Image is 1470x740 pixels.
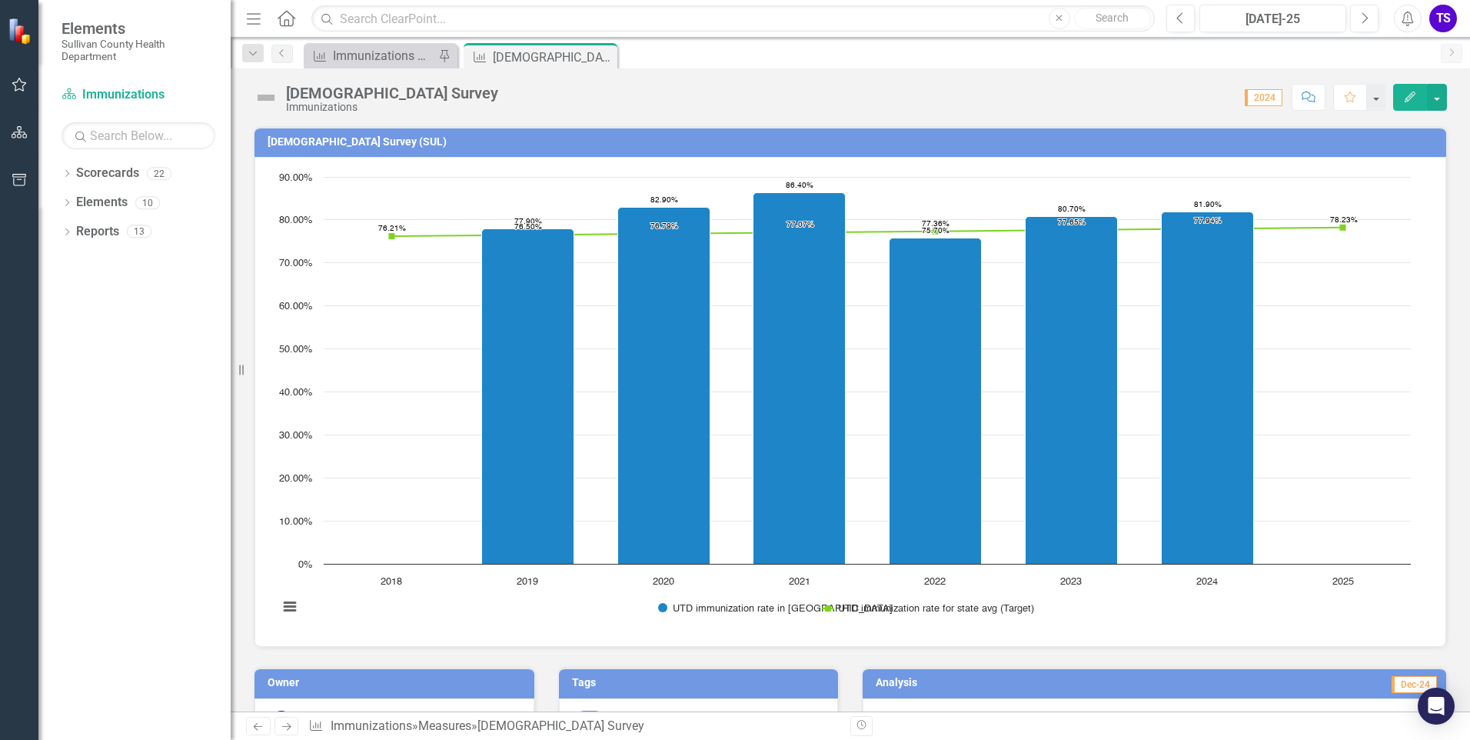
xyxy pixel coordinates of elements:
text: 0% [298,560,312,570]
div: [DATE]-25 [1205,10,1341,28]
path: 2019, 77.9. UTD immunization rate in SUL. [482,229,574,565]
text: 77.36% [922,220,950,228]
a: Reports [76,223,119,241]
text: 76.79% [650,222,678,230]
path: 2025, 78.225. UTD immunization rate for state avg (Target). [1340,225,1346,231]
svg: Interactive chart [271,169,1418,631]
input: Search Below... [62,122,215,149]
text: 76.21% [378,225,406,232]
text: 77.90% [514,218,542,225]
text: 77.94% [1194,217,1222,225]
div: » » [308,718,839,735]
span: Dec-24 [1392,676,1437,693]
text: 90.00% [279,173,312,183]
path: 2020, 82.9. UTD immunization rate in SUL. [618,208,710,565]
span: Search [1096,12,1129,24]
path: 2022, 75.7. UTD immunization rate in SUL. [890,238,982,565]
div: 10 [135,196,160,209]
div: Immunizations Administered by Stock - Kingsport [333,46,434,65]
div: [DEMOGRAPHIC_DATA] Survey [477,718,644,733]
img: ClearPoint Strategy [8,18,35,45]
text: 2020 [653,577,674,587]
h3: Tags [572,677,831,688]
button: Show UTD immunization rate in SUL [658,602,807,614]
text: 2024 [1196,577,1218,587]
text: 78.23% [1330,216,1358,224]
button: Show UTD immunization rate for state avg (Target) [823,602,1033,614]
input: Search ClearPoint... [311,5,1155,32]
text: 2023 [1060,577,1082,587]
span: Elements [62,19,215,38]
g: UTD immunization rate for state avg (Target), series 2 of 2. Line with 8 data points. [389,225,1346,239]
div: [DEMOGRAPHIC_DATA] Survey [286,85,498,102]
text: 60.00% [279,302,312,312]
text: 82.90% [650,196,678,204]
div: 22 [147,167,171,180]
text: UTD immunization rate for state avg (Target) [838,604,1034,614]
text: 80.70% [1058,205,1086,213]
text: 10.00% [279,517,312,527]
text: 76.50% [514,223,542,231]
h3: Analysis [876,677,1140,688]
a: Immunizations Administered by Stock - Kingsport [308,46,434,65]
text: 80.00% [279,215,312,225]
path: 2018, 76.209. UTD immunization rate for state avg (Target). [389,233,395,239]
text: 75.70% [922,227,950,235]
text: 30.00% [279,431,312,441]
path: 2021, 86.4. UTD immunization rate in SUL. [753,193,846,565]
text: 20.00% [279,474,312,484]
div: [DEMOGRAPHIC_DATA] Survey [493,48,614,67]
span: DPI [575,711,604,730]
div: TS [271,711,292,732]
a: Scorecards [76,165,139,182]
span: 2024 [1245,89,1282,106]
a: Immunizations [62,86,215,104]
div: Immunizations [286,102,498,113]
text: 2019 [517,577,538,587]
text: 2022 [924,577,946,587]
a: Measures [418,718,471,733]
button: View chart menu, Chart [279,596,301,618]
text: 77.65% [1058,218,1086,226]
text: 2021 [789,577,810,587]
text: 40.00% [279,388,312,398]
div: Chart. Highcharts interactive chart. [271,169,1430,631]
button: [DATE]-25 [1199,5,1346,32]
text: 81.90% [1194,201,1222,208]
path: 2023, 80.7. UTD immunization rate in SUL. [1026,217,1118,565]
text: 70.00% [279,258,312,268]
div: 13 [127,225,151,238]
button: TS [1429,5,1457,32]
text: 86.40% [786,182,813,189]
img: Not Defined [254,85,278,110]
a: Immunizations [331,718,412,733]
text: 77.07% [787,221,814,228]
button: Search [1074,8,1151,29]
path: 2024, 81.9. UTD immunization rate in SUL. [1162,212,1254,565]
a: Elements [76,194,128,212]
h3: [DEMOGRAPHIC_DATA] Survey (SUL) [268,136,1438,148]
text: 50.00% [279,345,312,355]
text: 2025 [1332,577,1354,587]
small: Sullivan County Health Department [62,38,215,63]
h3: Owner [268,677,527,688]
div: Open Intercom Messenger [1418,688,1455,725]
text: 2018 [381,577,402,587]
